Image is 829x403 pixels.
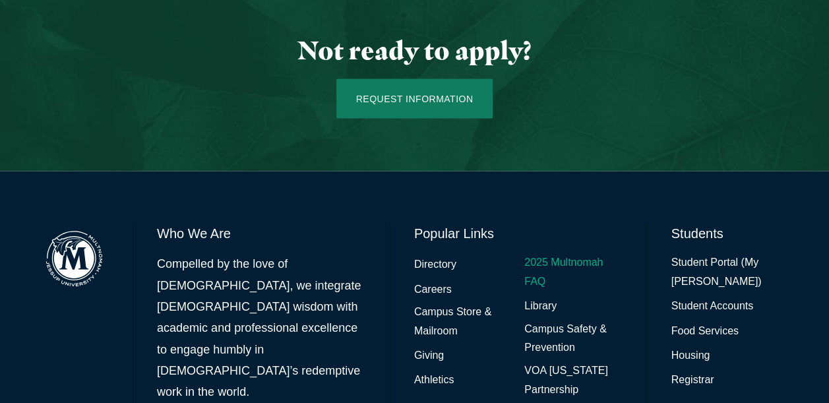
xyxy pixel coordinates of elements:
[414,346,444,365] a: Giving
[414,224,623,243] h6: Popular Links
[524,361,623,400] a: VOA [US_STATE] Partnership
[524,320,623,358] a: Campus Safety & Prevention
[671,224,789,243] h6: Students
[524,253,623,292] a: 2025 Multnomah FAQ
[414,371,454,390] a: Athletics
[671,346,710,365] a: Housing
[414,280,452,299] a: Careers
[671,253,789,292] a: Student Portal (My [PERSON_NAME])
[169,36,661,66] h3: Not ready to apply?
[336,79,493,119] a: Request Information
[671,371,714,390] a: Registrar
[414,255,456,274] a: Directory
[671,322,738,341] a: Food Services
[414,303,512,341] a: Campus Store & Mailroom
[671,297,753,316] a: Student Accounts
[40,224,109,294] img: Multnomah Campus of Jessup University logo
[157,224,366,243] h6: Who We Are
[524,297,557,316] a: Library
[157,253,366,403] p: Compelled by the love of [DEMOGRAPHIC_DATA], we integrate [DEMOGRAPHIC_DATA] wisdom with academic...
